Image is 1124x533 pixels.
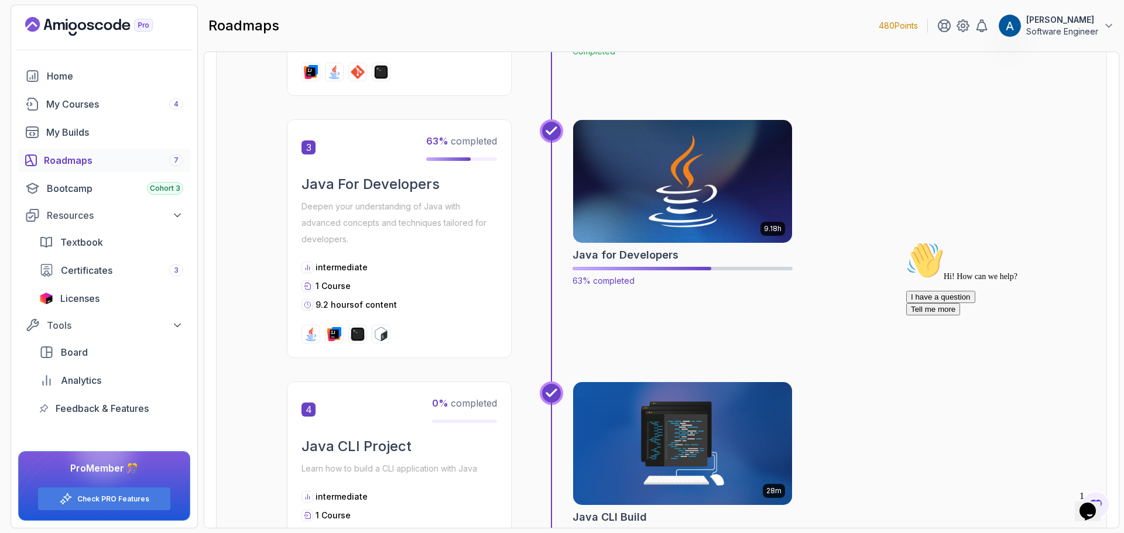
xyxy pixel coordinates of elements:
[5,5,42,42] img: :wave:
[573,509,647,525] h2: Java CLI Build
[32,341,190,364] a: board
[18,315,190,336] button: Tools
[18,121,190,144] a: builds
[902,237,1112,480] iframe: chat widget
[60,291,100,305] span: Licenses
[374,327,388,341] img: bash logo
[426,135,448,147] span: 63 %
[5,5,215,78] div: 👋Hi! How can we help?I have a questionTell me more
[61,373,101,387] span: Analytics
[573,46,615,56] span: Completed
[432,397,448,409] span: 0 %
[77,494,149,504] a: Check PRO Features
[174,266,179,275] span: 3
[18,205,190,226] button: Resources
[764,224,782,233] p: 9.18h
[573,247,678,263] h2: Java for Developers
[5,54,74,66] button: I have a question
[47,208,183,222] div: Resources
[174,99,179,109] span: 4
[374,65,388,79] img: terminal logo
[351,65,365,79] img: git logo
[316,491,368,503] p: intermediate
[316,281,351,291] span: 1 Course
[32,231,190,254] a: textbook
[61,263,112,277] span: Certificates
[432,397,497,409] span: completed
[37,487,171,511] button: Check PRO Features
[999,15,1021,37] img: user profile image
[150,184,180,193] span: Cohort 3
[304,65,318,79] img: intellij logo
[18,92,190,116] a: courses
[301,437,497,456] h2: Java CLI Project
[18,64,190,88] a: home
[301,198,497,247] p: Deepen your understanding of Java with advanced concepts and techniques tailored for developers.
[5,66,59,78] button: Tell me more
[766,486,782,496] p: 28m
[316,510,351,520] span: 1 Course
[18,177,190,200] a: bootcamp
[44,153,183,167] div: Roadmaps
[208,16,279,35] h2: roadmaps
[573,382,792,505] img: Java CLI Build card
[426,135,497,147] span: completed
[301,175,497,194] h2: Java For Developers
[5,35,116,44] span: Hi! How can we help?
[47,181,183,195] div: Bootcamp
[327,327,341,341] img: intellij logo
[1026,14,1098,26] p: [PERSON_NAME]
[39,293,53,304] img: jetbrains icon
[60,235,103,249] span: Textbook
[879,20,918,32] p: 480 Points
[46,125,183,139] div: My Builds
[32,369,190,392] a: analytics
[47,318,183,332] div: Tools
[316,299,397,311] p: 9.2 hours of content
[316,262,368,273] p: intermediate
[32,397,190,420] a: feedback
[32,259,190,282] a: certificates
[56,401,149,415] span: Feedback & Features
[568,117,798,246] img: Java for Developers card
[18,149,190,172] a: roadmaps
[46,97,183,111] div: My Courses
[25,17,180,36] a: Landing page
[1026,26,1098,37] p: Software Engineer
[32,287,190,310] a: licenses
[351,327,365,341] img: terminal logo
[1075,486,1112,521] iframe: chat widget
[301,140,316,154] span: 3
[998,14,1115,37] button: user profile image[PERSON_NAME]Software Engineer
[304,327,318,341] img: java logo
[573,276,635,286] span: 63% completed
[301,460,497,477] p: Learn how to build a CLI application with Java
[327,65,341,79] img: java logo
[47,69,183,83] div: Home
[301,403,316,417] span: 4
[61,345,88,359] span: Board
[174,156,179,165] span: 7
[573,119,793,287] a: Java for Developers card9.18hJava for Developers63% completed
